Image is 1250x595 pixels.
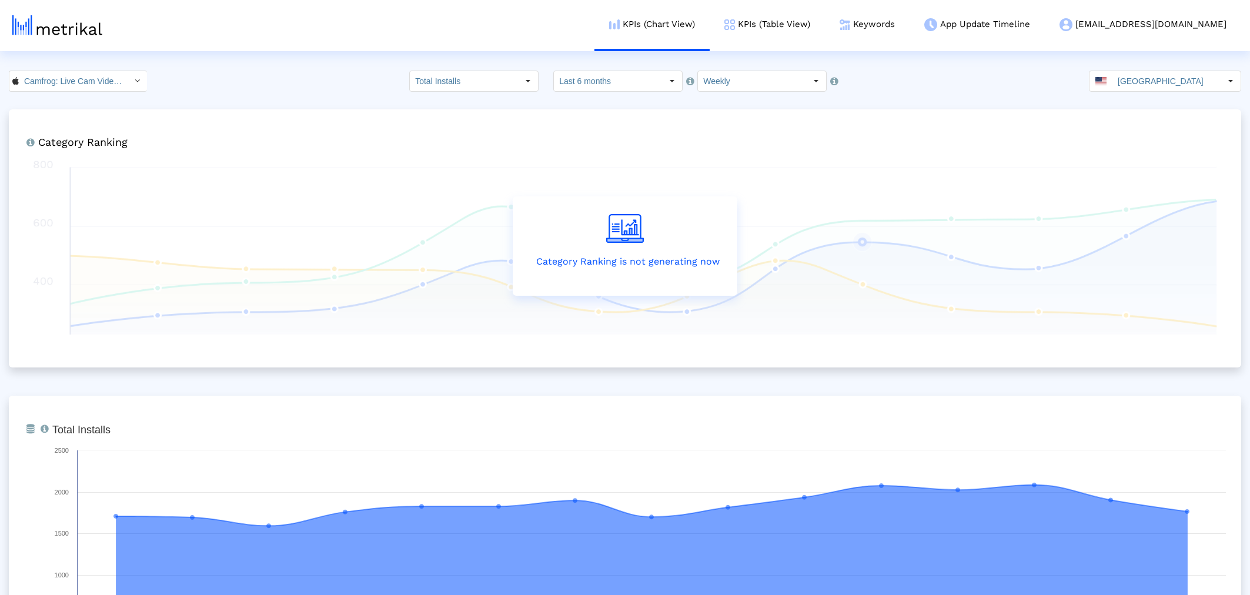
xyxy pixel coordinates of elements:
[55,447,69,454] text: 2500
[840,19,850,30] img: keywords.png
[52,424,111,436] tspan: Total Installs
[127,71,147,91] div: Select
[55,489,69,496] text: 2000
[55,571,69,579] text: 1000
[806,71,826,91] div: Select
[55,530,69,537] text: 1500
[606,214,644,243] img: create-report
[1060,18,1072,31] img: my-account-menu-icon.png
[609,19,620,29] img: kpi-chart-menu-icon.png
[518,71,538,91] div: Select
[662,71,682,91] div: Select
[530,255,720,269] p: Category Ranking is not generating now
[12,15,102,35] img: metrical-logo-light.png
[724,19,735,30] img: kpi-table-menu-icon.png
[924,18,937,31] img: app-update-menu-icon.png
[32,133,1218,149] h6: Category Ranking
[1221,71,1241,91] div: Select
